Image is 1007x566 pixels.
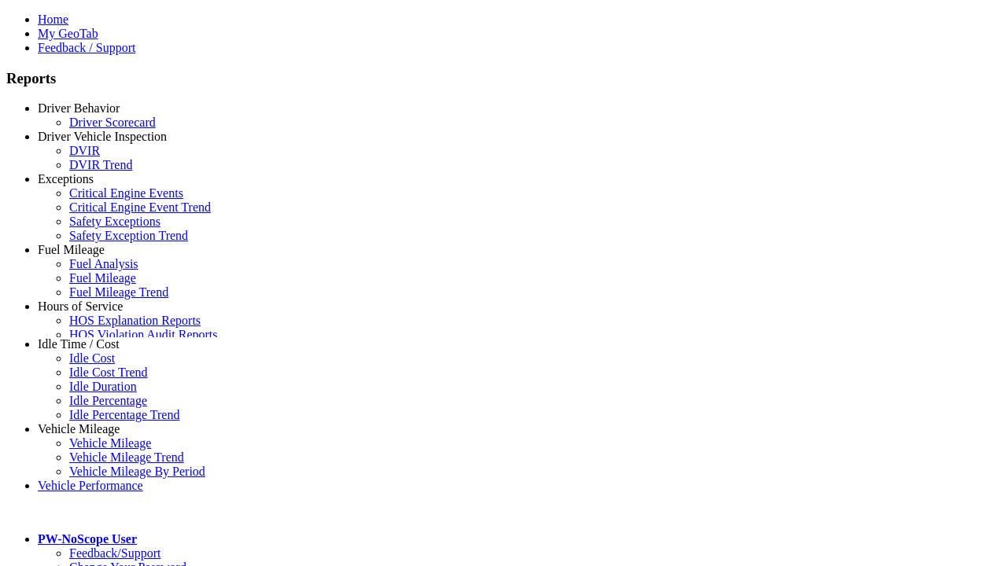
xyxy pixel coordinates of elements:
a: Home [38,13,68,26]
a: Vehicle Mileage Trend [69,450,184,464]
a: HOS Explanation Reports [69,314,201,327]
a: Idle Duration [69,380,137,393]
a: Driver Vehicle Inspection [38,130,167,143]
a: Vehicle Performance [38,479,143,492]
a: DVIR [69,144,100,157]
a: Feedback / Support [38,41,135,54]
a: Driver Scorecard [69,116,156,129]
a: Idle Percentage Trend [69,408,179,421]
a: DVIR Trend [69,158,132,171]
a: Vehicle Mileage [69,436,151,450]
a: Hours of Service [38,300,123,313]
a: My GeoTab [38,27,98,40]
a: Exceptions [38,172,94,186]
a: Critical Engine Event Trend [69,200,211,214]
a: Fuel Mileage Trend [69,285,168,299]
a: Vehicle Mileage By Period [69,465,205,478]
a: Fuel Mileage [38,243,105,256]
a: HOS Violation Audit Reports [69,328,218,341]
a: Fuel Analysis [69,257,138,270]
a: Fuel Mileage [69,271,136,285]
a: Idle Cost Trend [69,366,148,379]
a: Safety Exception Trend [69,229,188,242]
a: Idle Time / Cost [38,337,120,351]
a: Critical Engine Events [69,186,183,200]
a: Idle Cost [69,351,115,365]
a: Safety Exceptions [69,215,160,228]
a: PW-NoScope User [38,532,137,546]
a: Idle Percentage [69,394,147,407]
a: Feedback/Support [69,546,160,560]
h3: Reports [6,70,1001,87]
a: Vehicle Mileage [38,422,120,436]
a: Driver Behavior [38,101,120,115]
